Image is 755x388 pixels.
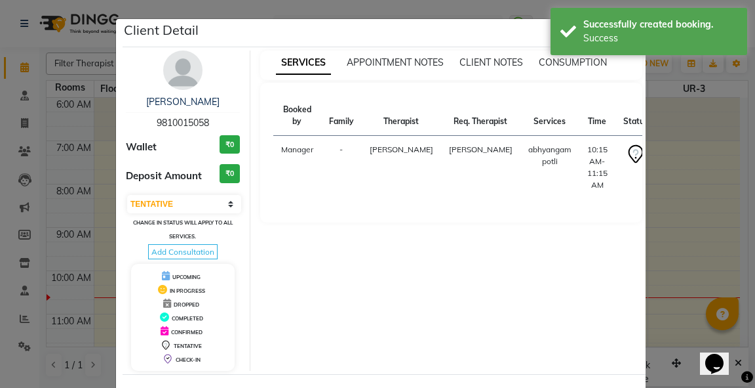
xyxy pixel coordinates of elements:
td: Manager [273,136,321,200]
th: Time [579,96,615,136]
span: 9810015058 [157,117,209,129]
span: CONFIRMED [171,329,203,335]
span: APPOINTMENT NOTES [347,56,444,68]
iframe: chat widget [700,335,742,375]
span: Wallet [126,140,157,155]
span: [PERSON_NAME] [370,144,433,154]
span: CLIENT NOTES [459,56,523,68]
div: Successfully created booking. [583,18,737,32]
span: [PERSON_NAME] [449,144,513,154]
span: CHECK-IN [176,356,201,363]
th: Booked by [273,96,321,136]
th: Status [615,96,656,136]
span: COMPLETED [172,315,203,322]
span: CONSUMPTION [539,56,607,68]
th: Family [321,96,362,136]
th: Req. Therapist [441,96,520,136]
small: Change in status will apply to all services. [133,219,233,240]
td: 10:15 AM-11:15 AM [579,136,615,200]
td: - [321,136,362,200]
h3: ₹0 [220,164,240,183]
img: avatar [163,51,203,90]
span: TENTATIVE [174,343,202,349]
div: Success [583,32,737,45]
div: abhyangam potli [528,144,571,167]
span: Deposit Amount [126,169,202,184]
span: UPCOMING [172,274,201,280]
a: [PERSON_NAME] [146,96,220,108]
span: DROPPED [174,301,199,308]
span: Add Consultation [148,244,218,259]
h3: ₹0 [220,135,240,154]
th: Therapist [362,96,441,136]
th: Services [520,96,579,136]
span: IN PROGRESS [170,288,205,294]
h5: Client Detail [124,20,199,40]
span: SERVICES [276,51,331,75]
